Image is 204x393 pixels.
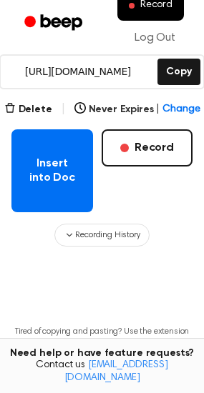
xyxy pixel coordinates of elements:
span: Contact us [9,359,195,384]
span: Recording History [75,229,140,242]
button: Recording History [54,224,149,247]
a: Log Out [120,21,190,55]
button: Never Expires|Change [74,102,200,117]
a: [EMAIL_ADDRESS][DOMAIN_NAME] [64,360,168,383]
p: Tired of copying and pasting? Use the extension to automatically insert your recordings. [11,327,193,348]
button: Record [102,129,193,166]
span: | [61,101,66,118]
button: Copy [157,59,200,85]
a: Beep [14,9,95,37]
button: Insert into Doc [11,129,93,212]
button: Delete [4,102,52,117]
span: Change [162,102,200,117]
span: | [156,102,160,117]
